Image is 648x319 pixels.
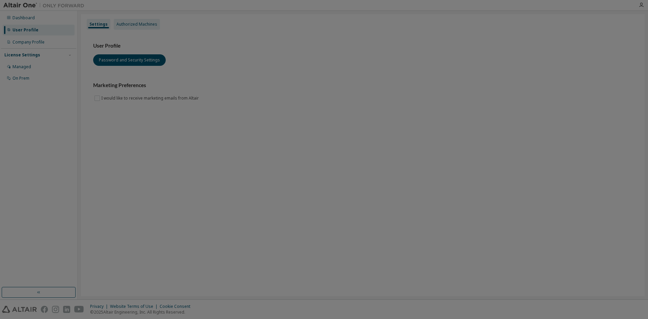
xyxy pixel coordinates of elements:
div: License Settings [4,52,40,58]
h3: Marketing Preferences [93,82,632,89]
div: Managed [12,64,31,70]
p: © 2025 Altair Engineering, Inc. All Rights Reserved. [90,309,194,315]
h3: User Profile [93,43,632,49]
div: Website Terms of Use [110,304,160,309]
div: Cookie Consent [160,304,194,309]
div: On Prem [12,76,29,81]
div: Settings [89,22,108,27]
div: Company Profile [12,39,45,45]
img: Altair One [3,2,88,9]
button: Password and Security Settings [93,54,166,66]
img: facebook.svg [41,306,48,313]
img: linkedin.svg [63,306,70,313]
img: altair_logo.svg [2,306,37,313]
div: Privacy [90,304,110,309]
div: Dashboard [12,15,35,21]
div: User Profile [12,27,38,33]
label: I would like to receive marketing emails from Altair [101,94,200,102]
div: Authorized Machines [116,22,157,27]
img: instagram.svg [52,306,59,313]
img: youtube.svg [74,306,84,313]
